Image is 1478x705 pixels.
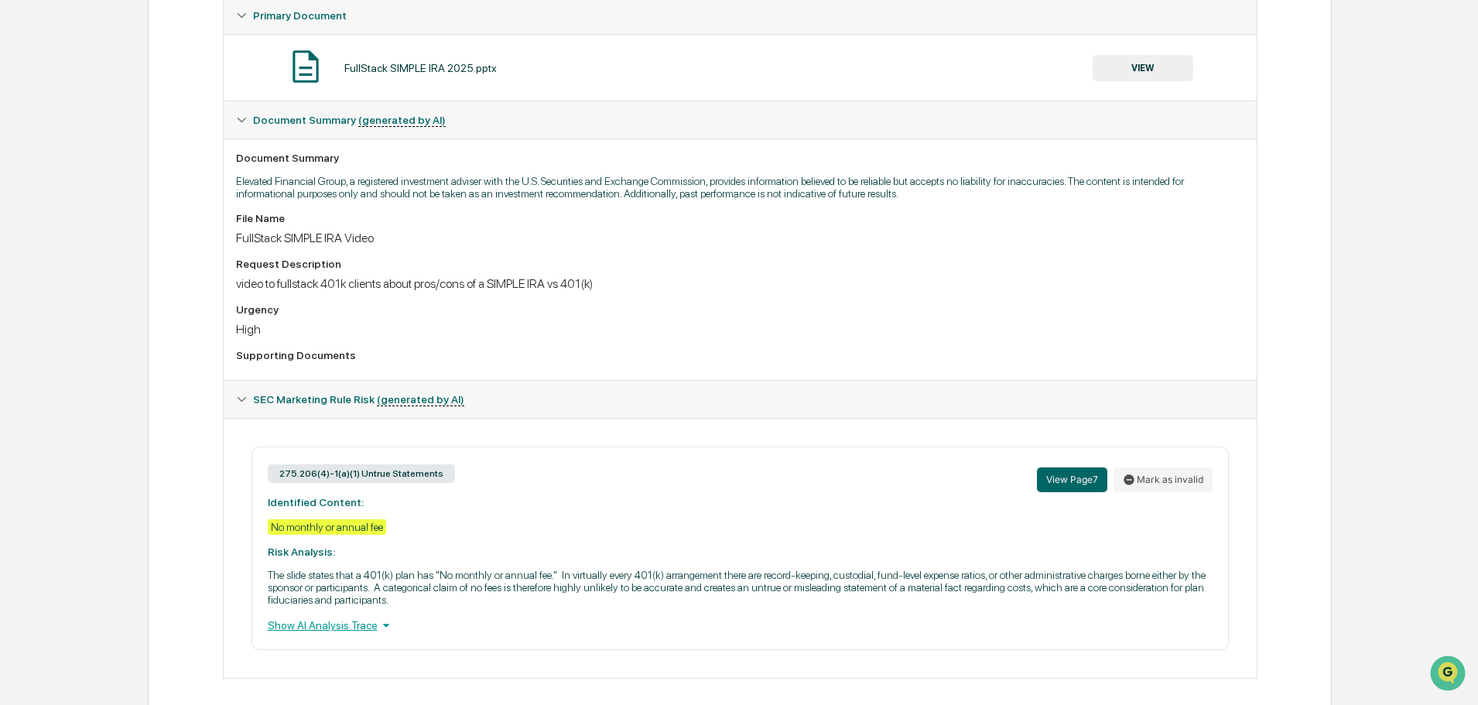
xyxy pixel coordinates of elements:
img: Document Icon [286,47,325,86]
div: Primary Document [224,34,1257,101]
p: How can we help? [15,33,282,57]
span: • [128,252,134,265]
div: Show AI Analysis Trace [268,617,1213,634]
span: Pylon [154,384,187,395]
span: [PERSON_NAME] [48,210,125,223]
div: 275.206(4)-1(a)(1) Untrue Statements [268,464,455,483]
u: (generated by AI) [377,393,464,406]
span: Preclearance [31,317,100,332]
span: [PERSON_NAME] [48,252,125,265]
div: FullStack SIMPLE IRA Video [236,231,1244,245]
div: Urgency [236,303,1244,316]
div: File Name [236,212,1244,224]
a: 🗄️Attestations [106,310,198,338]
div: SEC Marketing Rule Risk (generated by AI) [224,381,1257,418]
img: Tammy Steffen [15,238,40,262]
button: VIEW [1093,55,1193,81]
u: (generated by AI) [358,114,446,127]
strong: Identified Content: [268,496,364,508]
a: 🔎Data Lookup [9,340,104,368]
strong: Risk Analysis: [268,546,335,558]
div: 🔎 [15,347,28,360]
div: Supporting Documents [236,349,1244,361]
span: Document Summary [253,114,446,126]
a: Powered byPylon [109,383,187,395]
span: SEC Marketing Rule Risk [253,393,464,406]
div: Document Summary [236,152,1244,164]
img: Tammy Steffen [15,196,40,221]
div: FullStack SIMPLE IRA 2025.pptx [344,62,497,74]
div: Request Description [236,258,1244,270]
img: 8933085812038_c878075ebb4cc5468115_72.jpg [33,118,60,146]
button: View Page7 [1037,467,1107,492]
span: Primary Document [253,9,347,22]
div: 🗄️ [112,318,125,330]
iframe: Open customer support [1428,654,1470,696]
a: 🖐️Preclearance [9,310,106,338]
div: Document Summary (generated by AI) [224,418,1257,678]
span: Data Lookup [31,346,98,361]
div: High [236,322,1244,337]
span: [DATE] [137,210,169,223]
span: • [128,210,134,223]
div: Document Summary (generated by AI) [224,139,1257,380]
button: Start new chat [263,123,282,142]
span: [DATE] [137,252,169,265]
div: No monthly or annual fee [268,519,386,535]
div: Document Summary (generated by AI) [224,101,1257,139]
div: We're available if you need us! [70,134,213,146]
button: See all [240,169,282,187]
div: Past conversations [15,172,104,184]
div: Start new chat [70,118,254,134]
span: Attestations [128,317,192,332]
p: Elevated Financial Group, a registered investment adviser with the U.S. Securities and Exchange C... [236,175,1244,200]
p: The slide states that a 401(k) plan has "No monthly or annual fee." In virtually every 401(k) arr... [268,569,1213,606]
button: Mark as invalid [1114,467,1213,492]
div: video to fullstack 401k clients about pros/cons of a SIMPLE IRA vs 401(k) [236,276,1244,291]
img: 1746055101610-c473b297-6a78-478c-a979-82029cc54cd1 [15,118,43,146]
div: 🖐️ [15,318,28,330]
